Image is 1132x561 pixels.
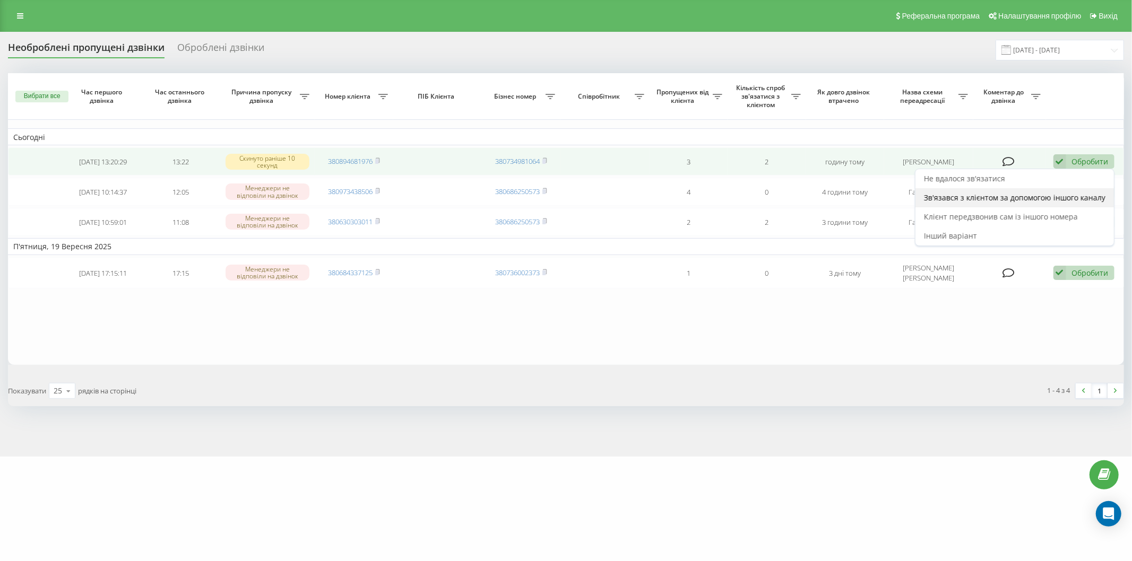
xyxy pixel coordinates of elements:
font: 1 [687,268,690,278]
font: Кількість спроб зв'язатися з клієнтом [736,83,785,109]
font: 12:05 [172,187,189,197]
font: 0 [765,268,768,278]
a: 380684337125 [328,268,373,277]
font: рядків на сторінці [78,386,136,396]
font: 4 [687,187,690,197]
a: 380630303011 [328,217,373,226]
font: Час останнього дзвінка [155,87,204,105]
font: годину тому [825,157,865,166]
font: ПІБ Клієнта [418,92,455,101]
font: Час першого дзвінка [81,87,122,105]
font: Обробити [1072,268,1109,278]
font: Гаряча лінія [909,217,948,227]
font: Назва схеми переадресації [900,87,945,105]
font: 0 [765,187,768,197]
font: Налаштування профілю [998,12,1081,20]
font: Зв'язався з клієнтом за допомогою іншого каналу [924,192,1105,203]
a: 380734981064 [495,156,540,166]
font: Інший варіант [924,231,977,241]
font: Номер клієнта [325,92,370,101]
font: Коментар до дзвінка [983,87,1024,105]
font: 25 [54,385,62,396]
a: 380894681976 [328,156,373,166]
font: Вибрати все [24,92,61,100]
font: Менеджери не відповіли на дзвінок [237,265,298,280]
font: 13:22 [172,157,189,166]
font: Вихід [1099,12,1118,20]
font: Бізнес номер [494,92,536,101]
div: Open Intercom Messenger [1096,501,1121,527]
font: [DATE] 17:15:11 [79,268,127,278]
font: Реферальна програма [902,12,980,20]
font: [DATE] 10:59:01 [79,217,127,227]
font: 1 [1098,386,1102,396]
font: Гаряча лінія [909,187,948,197]
a: 380736002373 [495,268,540,277]
font: Пропущених від клієнта [656,87,708,105]
font: Причина пропуску дзвінка [231,87,291,105]
font: Оброблені дзвінки [177,41,264,54]
font: Як довго дзвінок втрачено [817,87,870,105]
font: 4 години тому [822,187,868,197]
font: 3 дні тому [829,268,861,278]
font: Співробітник [578,92,620,101]
font: 2 [765,157,768,166]
button: Вибрати все [15,91,68,102]
font: Скинуто раніше 10 секунд [239,154,295,170]
font: 3 [687,157,690,166]
font: 2 [765,217,768,227]
font: Необроблені пропущені дзвінки [8,41,165,54]
font: [DATE] 10:14:37 [79,187,127,197]
font: П'ятниця, 19 Вересня 2025 [13,241,111,251]
font: [PERSON_NAME] [PERSON_NAME] [903,263,954,282]
font: [PERSON_NAME] [903,157,954,166]
font: Не вдалося зв'язатися [924,173,1005,183]
font: Менеджери не відповіли на дзвінок [237,183,298,199]
a: 380973438506 [328,187,373,196]
font: 11:08 [172,217,189,227]
font: Клієнт передзвонив сам із іншого номера [924,212,1078,222]
font: [DATE] 13:20:29 [79,157,127,166]
a: 380686250573 [495,187,540,196]
font: Показувати [8,386,46,396]
a: 380686250573 [495,217,540,226]
font: 3 години тому [822,217,868,227]
font: 2 [687,217,690,227]
font: Сьогодні [13,132,45,142]
font: 17:15 [172,268,189,278]
font: Менеджери не відповіли на дзвінок [237,214,298,230]
font: Обробити [1072,156,1109,166]
font: 1 - 4 з 4 [1048,385,1070,395]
